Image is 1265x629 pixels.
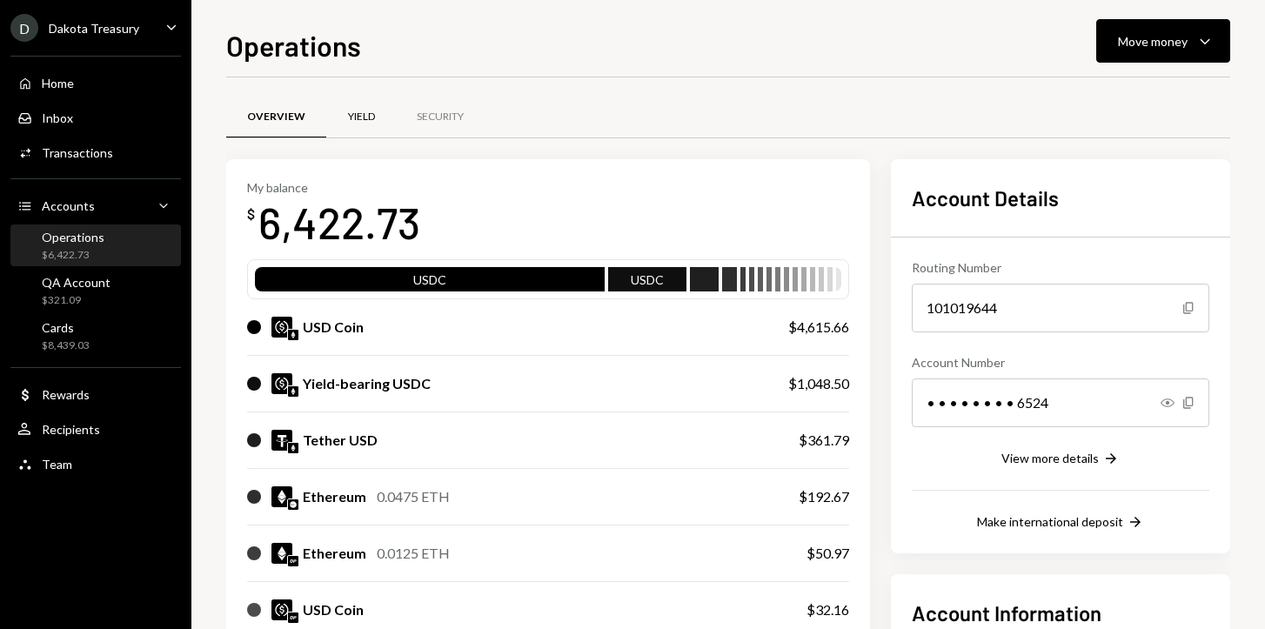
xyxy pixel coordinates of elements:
img: optimism-mainnet [288,612,298,623]
div: USDC [608,271,686,295]
a: Inbox [10,102,181,133]
div: Make international deposit [977,514,1123,529]
h2: Account Information [912,599,1209,627]
div: $1,048.50 [788,373,849,394]
div: QA Account [42,275,110,290]
div: $192.67 [799,486,849,507]
div: Ethereum [303,543,366,564]
div: $361.79 [799,430,849,451]
div: $4,615.66 [788,317,849,338]
img: USDC [271,599,292,620]
div: • • • • • • • • 6524 [912,378,1209,427]
img: base-mainnet [288,499,298,510]
a: Accounts [10,190,181,221]
div: Ethereum [303,486,366,507]
div: Rewards [42,387,90,402]
div: 0.0125 ETH [377,543,450,564]
a: Transactions [10,137,181,168]
div: Overview [247,110,305,124]
div: D [10,14,38,42]
img: ETH [271,543,292,564]
div: Tether USD [303,430,378,451]
div: $50.97 [807,543,849,564]
a: Operations$6,422.73 [10,224,181,266]
div: View more details [1001,451,1099,465]
div: Home [42,76,74,90]
button: Move money [1096,19,1230,63]
div: Account Number [912,353,1209,371]
div: 101019644 [912,284,1209,332]
a: Home [10,67,181,98]
div: $32.16 [807,599,849,620]
img: USDC [271,317,292,338]
a: Rewards [10,378,181,410]
div: $321.09 [42,293,110,308]
div: 6,422.73 [258,195,420,250]
div: Transactions [42,145,113,160]
button: View more details [1001,450,1120,469]
img: ETH [271,486,292,507]
div: My balance [247,180,420,195]
img: USDT [271,430,292,451]
div: Yield-bearing USDC [303,373,431,394]
img: USDC [271,373,292,394]
div: Accounts [42,198,95,213]
a: Team [10,448,181,479]
div: $ [247,205,255,223]
div: $6,422.73 [42,248,104,263]
div: Move money [1118,32,1188,50]
a: QA Account$321.09 [10,270,181,311]
a: Yield [326,95,396,139]
a: Overview [226,95,326,139]
div: Dakota Treasury [49,21,139,36]
img: ethereum-mainnet [288,386,298,397]
div: Recipients [42,422,100,437]
h2: Account Details [912,184,1209,212]
button: Make international deposit [977,513,1144,532]
div: $8,439.03 [42,338,90,353]
img: ethereum-mainnet [288,330,298,340]
div: Inbox [42,110,73,125]
div: Cards [42,320,90,335]
a: Security [396,95,485,139]
a: Cards$8,439.03 [10,315,181,357]
div: Routing Number [912,258,1209,277]
div: USD Coin [303,317,364,338]
div: Team [42,457,72,472]
img: ethereum-mainnet [288,443,298,453]
a: Recipients [10,413,181,445]
img: optimism-mainnet [288,556,298,566]
div: USDC [255,271,605,295]
div: Yield [348,110,375,124]
h1: Operations [226,28,361,63]
div: Operations [42,230,104,244]
div: Security [417,110,464,124]
div: 0.0475 ETH [377,486,450,507]
div: USD Coin [303,599,364,620]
